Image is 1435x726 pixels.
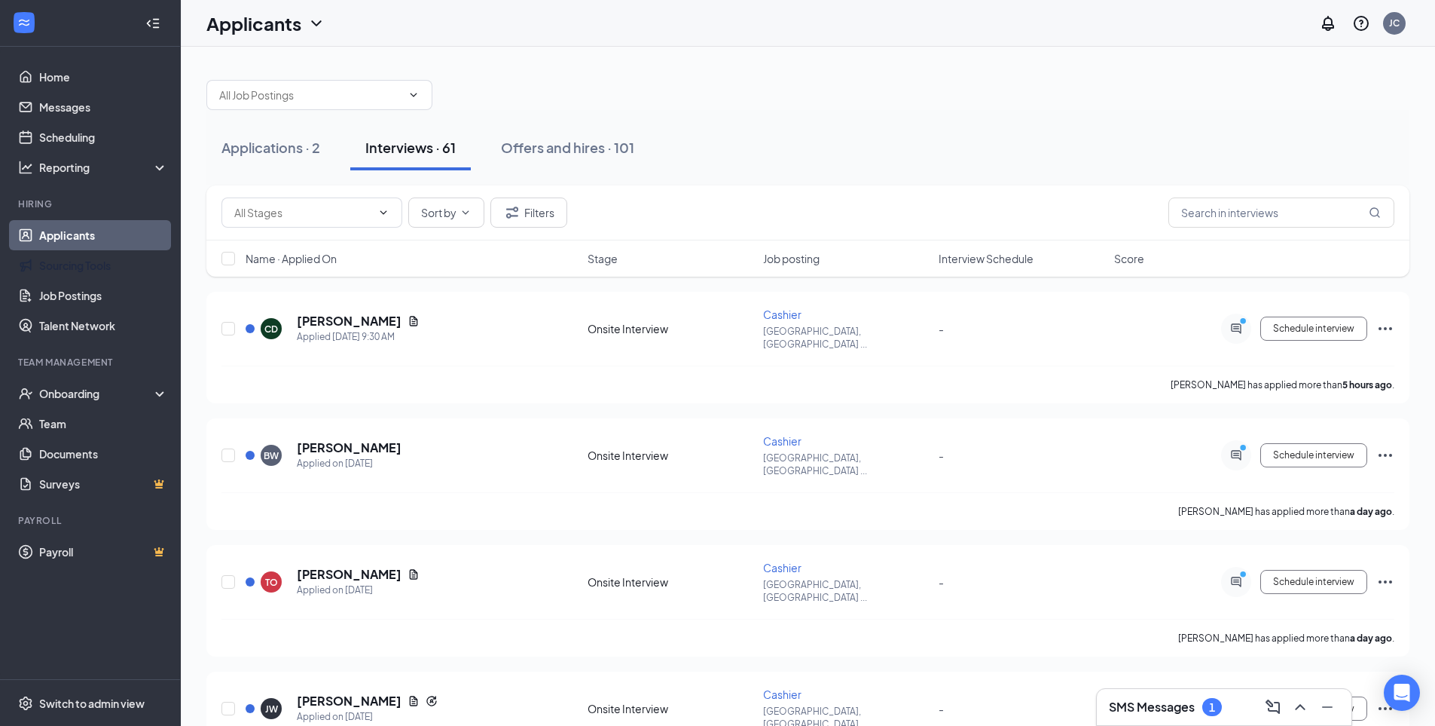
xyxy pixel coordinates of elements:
svg: Reapply [426,695,438,707]
span: Cashier [763,561,801,574]
div: 1 [1209,701,1215,714]
div: Applications · 2 [221,138,320,157]
p: [GEOGRAPHIC_DATA], [GEOGRAPHIC_DATA] ... [763,578,930,604]
div: Payroll [18,514,165,527]
span: Schedule interview [1273,323,1354,334]
button: Filter Filters [490,198,567,228]
button: ComposeMessage [1261,695,1285,719]
span: - [939,322,944,335]
div: BW [264,449,279,462]
button: Schedule interview [1260,443,1367,467]
svg: Analysis [18,160,33,175]
svg: Document [408,315,420,327]
b: a day ago [1350,633,1392,644]
svg: ActiveChat [1227,323,1245,335]
svg: Notifications [1319,14,1337,32]
a: Talent Network [39,311,168,341]
svg: Minimize [1318,698,1336,716]
svg: Settings [18,696,33,711]
svg: ChevronDown [377,207,389,219]
a: Team [39,409,168,439]
svg: MagnifyingGlass [1369,207,1381,219]
button: Sort byChevronDown [408,198,484,228]
div: JW [265,703,278,715]
h5: [PERSON_NAME] [297,313,401,329]
a: SurveysCrown [39,469,168,499]
h5: [PERSON_NAME] [297,566,401,583]
div: Reporting [39,160,169,175]
svg: Document [408,695,420,707]
a: Scheduling [39,122,168,152]
a: Sourcing Tools [39,250,168,280]
svg: PrimaryDot [1236,317,1254,329]
span: Cashier [763,688,801,701]
b: 5 hours ago [1342,379,1392,391]
h5: [PERSON_NAME] [297,440,401,456]
div: Onsite Interview [588,448,754,463]
button: ChevronUp [1288,695,1312,719]
span: Score [1114,251,1144,266]
div: Applied on [DATE] [297,456,401,471]
svg: Filter [503,204,521,222]
span: Interview Schedule [939,251,1034,266]
div: Onsite Interview [588,701,754,716]
a: PayrollCrown [39,537,168,567]
svg: Collapse [145,16,160,31]
div: CD [264,323,278,335]
svg: ChevronDown [408,89,420,101]
span: Stage [588,251,618,266]
svg: Ellipses [1376,700,1394,718]
span: - [939,575,944,589]
h3: SMS Messages [1109,699,1195,715]
span: - [939,449,944,462]
h1: Applicants [206,11,301,36]
svg: Ellipses [1376,573,1394,591]
h5: [PERSON_NAME] [297,693,401,709]
b: a day ago [1350,506,1392,517]
div: Open Intercom Messenger [1384,675,1420,711]
span: Cashier [763,434,801,448]
span: Schedule interview [1273,577,1354,587]
svg: PrimaryDot [1236,570,1254,582]
div: Interviews · 61 [365,138,456,157]
button: Schedule interview [1260,317,1367,341]
svg: PrimaryDot [1236,443,1254,455]
div: Switch to admin view [39,696,145,711]
a: Messages [39,92,168,122]
input: Search in interviews [1168,198,1394,228]
a: Applicants [39,220,168,250]
p: [GEOGRAPHIC_DATA], [GEOGRAPHIC_DATA] ... [763,325,930,351]
svg: QuestionInfo [1352,14,1370,32]
span: Cashier [763,308,801,321]
p: [PERSON_NAME] has applied more than . [1178,505,1394,518]
p: [GEOGRAPHIC_DATA], [GEOGRAPHIC_DATA] ... [763,452,930,477]
div: Hiring [18,198,165,210]
svg: Document [408,568,420,580]
span: Name · Applied On [246,251,337,266]
a: Job Postings [39,280,168,311]
svg: ChevronDown [460,207,472,219]
div: Applied on [DATE] [297,583,420,598]
span: Job posting [763,251,820,266]
button: Schedule interview [1260,570,1367,594]
div: Applied on [DATE] [297,709,438,724]
svg: ChevronUp [1291,698,1309,716]
div: Onsite Interview [588,574,754,590]
input: All Stages [234,204,371,221]
svg: ComposeMessage [1264,698,1282,716]
div: Offers and hires · 101 [501,138,634,157]
span: - [939,702,944,715]
div: Applied [DATE] 9:30 AM [297,329,420,345]
span: Sort by [421,207,456,218]
svg: Ellipses [1376,446,1394,464]
svg: ActiveChat [1227,449,1245,461]
div: Team Management [18,356,165,369]
input: All Job Postings [219,87,401,103]
p: [PERSON_NAME] has applied more than . [1171,378,1394,391]
div: Onsite Interview [588,321,754,336]
span: Schedule interview [1273,450,1354,461]
p: [PERSON_NAME] has applied more than . [1178,632,1394,645]
svg: ChevronDown [307,14,325,32]
svg: Ellipses [1376,320,1394,338]
a: Documents [39,439,168,469]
